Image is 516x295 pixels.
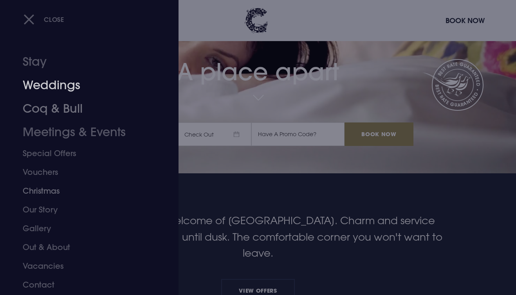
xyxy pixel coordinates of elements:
[23,121,145,144] a: Meetings & Events
[23,219,145,238] a: Gallery
[23,97,145,121] a: Coq & Bull
[23,182,145,200] a: Christmas
[23,257,145,275] a: Vacancies
[23,11,64,27] button: Close
[23,74,145,97] a: Weddings
[23,163,145,182] a: Vouchers
[23,50,145,74] a: Stay
[23,144,145,163] a: Special Offers
[23,200,145,219] a: Our Story
[23,275,145,294] a: Contact
[44,15,64,23] span: Close
[23,238,145,257] a: Out & About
